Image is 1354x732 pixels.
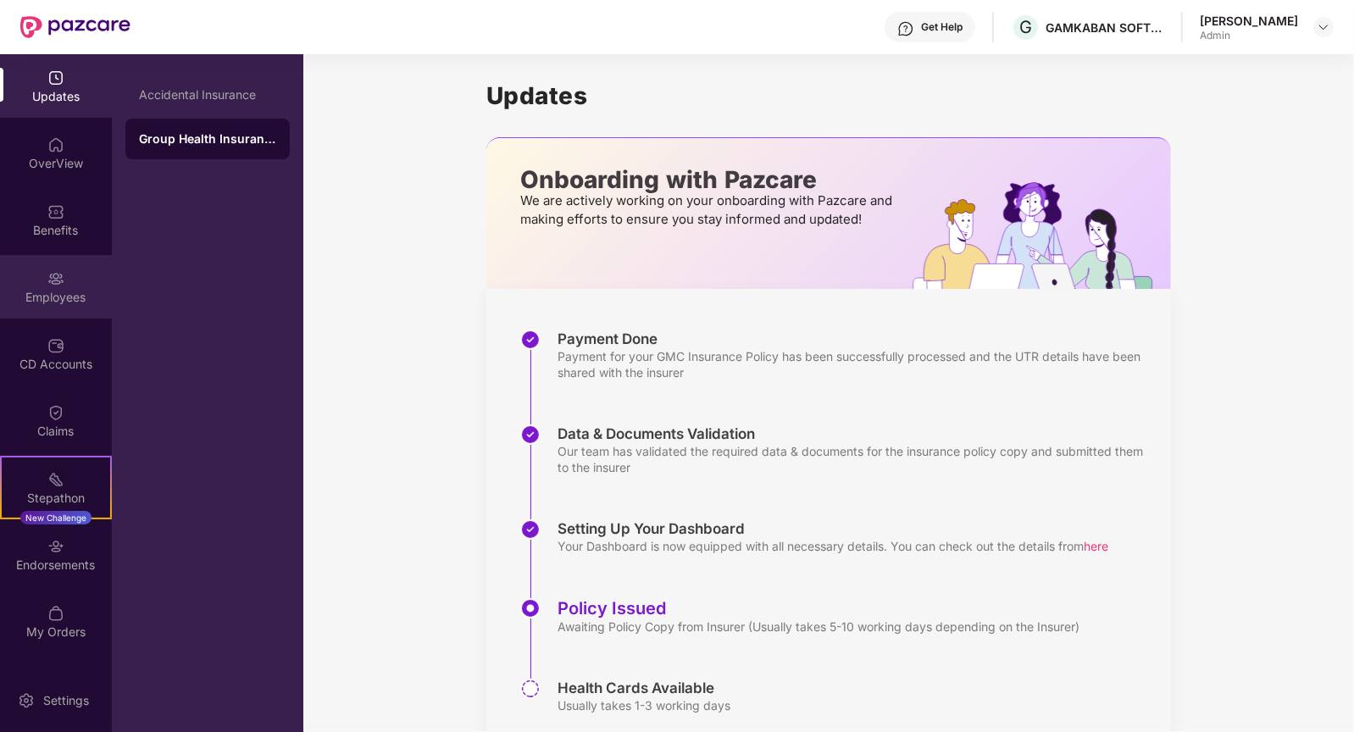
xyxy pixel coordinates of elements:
[520,679,541,699] img: svg+xml;base64,PHN2ZyBpZD0iU3RlcC1QZW5kaW5nLTMyeDMyIiB4bWxucz0iaHR0cDovL3d3dy53My5vcmcvMjAwMC9zdm...
[558,330,1154,348] div: Payment Done
[558,538,1108,554] div: Your Dashboard is now equipped with all necessary details. You can check out the details from
[47,337,64,354] img: svg+xml;base64,PHN2ZyBpZD0iQ0RfQWNjb3VudHMiIGRhdGEtbmFtZT0iQ0QgQWNjb3VudHMiIHhtbG5zPSJodHRwOi8vd3...
[47,605,64,622] img: svg+xml;base64,PHN2ZyBpZD0iTXlfT3JkZXJzIiBkYXRhLW5hbWU9Ik15IE9yZGVycyIgeG1sbnM9Imh0dHA6Ly93d3cudz...
[558,697,730,713] div: Usually takes 1-3 working days
[1019,17,1032,37] span: G
[558,519,1108,538] div: Setting Up Your Dashboard
[486,81,1171,110] h1: Updates
[47,538,64,555] img: svg+xml;base64,PHN2ZyBpZD0iRW5kb3JzZW1lbnRzIiB4bWxucz0iaHR0cDovL3d3dy53My5vcmcvMjAwMC9zdmciIHdpZH...
[558,598,1079,618] div: Policy Issued
[558,443,1154,475] div: Our team has validated the required data & documents for the insurance policy copy and submitted ...
[47,136,64,153] img: svg+xml;base64,PHN2ZyBpZD0iSG9tZSIgeG1sbnM9Imh0dHA6Ly93d3cudzMub3JnLzIwMDAvc3ZnIiB3aWR0aD0iMjAiIG...
[558,424,1154,443] div: Data & Documents Validation
[520,330,541,350] img: svg+xml;base64,PHN2ZyBpZD0iU3RlcC1Eb25lLTMyeDMyIiB4bWxucz0iaHR0cDovL3d3dy53My5vcmcvMjAwMC9zdmciIH...
[1046,19,1164,36] div: GAMKABAN SOFTWARE PRIVATE LIMITED
[558,348,1154,380] div: Payment for your GMC Insurance Policy has been successfully processed and the UTR details have be...
[921,20,963,34] div: Get Help
[139,130,276,147] div: Group Health Insurance
[1317,20,1330,34] img: svg+xml;base64,PHN2ZyBpZD0iRHJvcGRvd24tMzJ4MzIiIHhtbG5zPSJodHRwOi8vd3d3LnczLm9yZy8yMDAwL3N2ZyIgd2...
[47,404,64,421] img: svg+xml;base64,PHN2ZyBpZD0iQ2xhaW0iIHhtbG5zPSJodHRwOi8vd3d3LnczLm9yZy8yMDAwL3N2ZyIgd2lkdGg9IjIwIi...
[47,471,64,488] img: svg+xml;base64,PHN2ZyB4bWxucz0iaHR0cDovL3d3dy53My5vcmcvMjAwMC9zdmciIHdpZHRoPSIyMSIgaGVpZ2h0PSIyMC...
[558,679,730,697] div: Health Cards Available
[1200,29,1298,42] div: Admin
[897,20,914,37] img: svg+xml;base64,PHN2ZyBpZD0iSGVscC0zMngzMiIgeG1sbnM9Imh0dHA6Ly93d3cudzMub3JnLzIwMDAvc3ZnIiB3aWR0aD...
[139,88,276,102] div: Accidental Insurance
[1084,539,1108,553] span: here
[558,618,1079,635] div: Awaiting Policy Copy from Insurer (Usually takes 5-10 working days depending on the Insurer)
[38,692,94,709] div: Settings
[2,490,110,507] div: Stepathon
[913,182,1171,289] img: hrOnboarding
[20,16,130,38] img: New Pazcare Logo
[520,191,897,229] p: We are actively working on your onboarding with Pazcare and making efforts to ensure you stay inf...
[520,424,541,445] img: svg+xml;base64,PHN2ZyBpZD0iU3RlcC1Eb25lLTMyeDMyIiB4bWxucz0iaHR0cDovL3d3dy53My5vcmcvMjAwMC9zdmciIH...
[520,172,897,187] p: Onboarding with Pazcare
[47,203,64,220] img: svg+xml;base64,PHN2ZyBpZD0iQmVuZWZpdHMiIHhtbG5zPSJodHRwOi8vd3d3LnczLm9yZy8yMDAwL3N2ZyIgd2lkdGg9Ij...
[20,511,92,524] div: New Challenge
[1200,13,1298,29] div: [PERSON_NAME]
[47,270,64,287] img: svg+xml;base64,PHN2ZyBpZD0iRW1wbG95ZWVzIiB4bWxucz0iaHR0cDovL3d3dy53My5vcmcvMjAwMC9zdmciIHdpZHRoPS...
[47,69,64,86] img: svg+xml;base64,PHN2ZyBpZD0iVXBkYXRlZCIgeG1sbnM9Imh0dHA6Ly93d3cudzMub3JnLzIwMDAvc3ZnIiB3aWR0aD0iMj...
[520,598,541,618] img: svg+xml;base64,PHN2ZyBpZD0iU3RlcC1BY3RpdmUtMzJ4MzIiIHhtbG5zPSJodHRwOi8vd3d3LnczLm9yZy8yMDAwL3N2Zy...
[520,519,541,540] img: svg+xml;base64,PHN2ZyBpZD0iU3RlcC1Eb25lLTMyeDMyIiB4bWxucz0iaHR0cDovL3d3dy53My5vcmcvMjAwMC9zdmciIH...
[18,692,35,709] img: svg+xml;base64,PHN2ZyBpZD0iU2V0dGluZy0yMHgyMCIgeG1sbnM9Imh0dHA6Ly93d3cudzMub3JnLzIwMDAvc3ZnIiB3aW...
